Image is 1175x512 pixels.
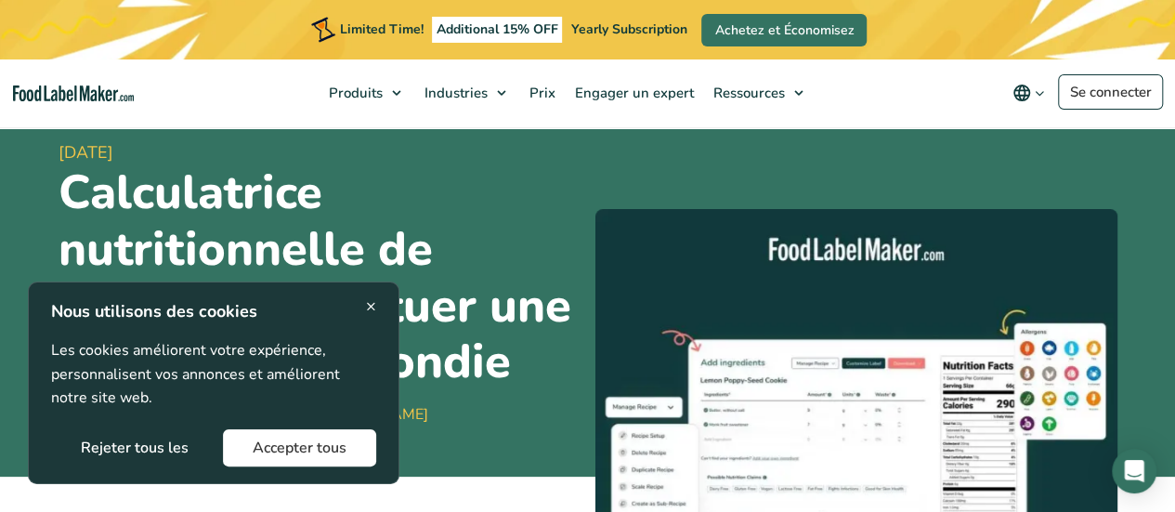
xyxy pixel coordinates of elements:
span: Yearly Subscription [570,20,686,38]
span: [DATE] [59,140,581,165]
button: Rejeter tous les [51,429,218,466]
a: Produits [320,59,411,126]
a: Industries [415,59,516,126]
span: Engager un expert [569,84,696,102]
span: Ressources [708,84,787,102]
p: Les cookies améliorent votre expérience, personnalisent vos annonces et améliorent notre site web. [51,339,376,411]
button: Change language [999,74,1058,112]
a: Engager un expert [566,59,699,126]
a: Se connecter [1058,74,1163,110]
a: Food Label Maker homepage [13,85,134,101]
a: Achetez et Économisez [701,14,867,46]
span: Limited Time! [340,20,424,38]
span: Prix [524,84,557,102]
h1: Calculatrice nutritionnelle de recettes : Effectuer une analyse approfondie [59,165,581,391]
span: × [366,294,376,319]
span: Additional 15% OFF [432,17,563,43]
span: Produits [323,84,385,102]
a: Prix [520,59,561,126]
a: Ressources [704,59,813,126]
strong: Nous utilisons des cookies [51,300,257,322]
button: Accepter tous [223,429,376,466]
span: Industries [419,84,490,102]
div: Open Intercom Messenger [1112,449,1156,493]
